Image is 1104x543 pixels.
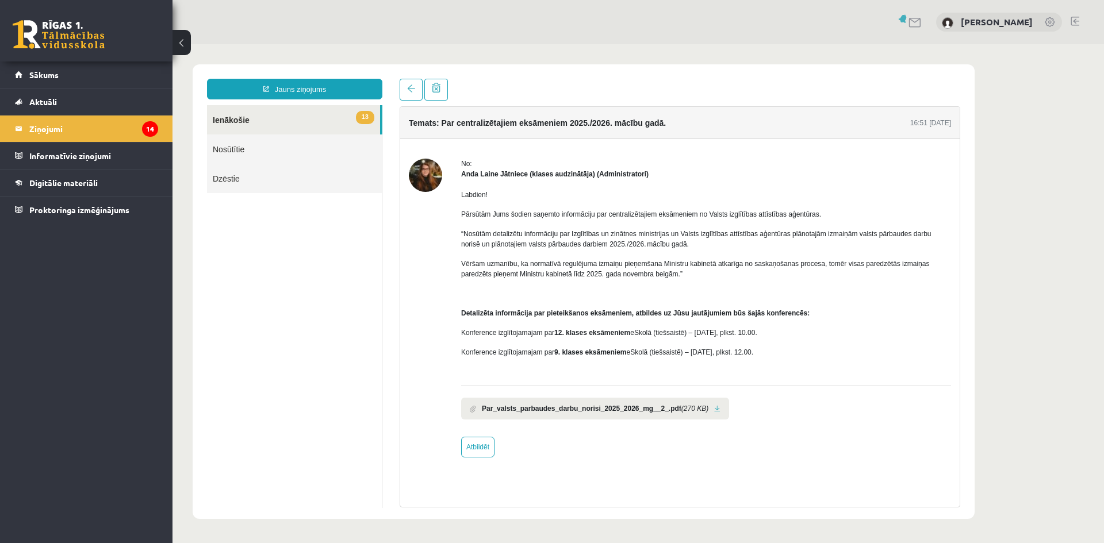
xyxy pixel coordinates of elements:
[29,205,129,215] span: Proktoringa izmēģinājums
[29,70,59,80] span: Sākums
[289,392,322,413] a: Atbildēt
[13,20,105,49] a: Rīgas 1. Tālmācības vidusskola
[289,166,649,174] span: Pārsūtām Jums šodien saņemto informāciju par centralizētajiem eksāmeniem no Valsts izglītības att...
[942,17,953,29] img: Gita Juškeviča
[142,121,158,137] i: 14
[15,115,158,142] a: Ziņojumi14
[29,143,158,169] legend: Informatīvie ziņojumi
[34,34,210,55] a: Jauns ziņojums
[29,178,98,188] span: Digitālie materiāli
[289,147,315,155] span: Labdien!
[34,90,209,120] a: Nosūtītie
[183,67,202,80] span: 13
[29,115,158,142] legend: Ziņojumi
[382,284,458,292] b: 12. klases eksāmeniem
[961,16,1033,28] a: [PERSON_NAME]
[509,359,536,369] i: (270 KB)
[289,186,759,204] span: “Nosūtām detalizētu informāciju par Izglītības un zinātnes ministrijas un Valsts izglītības attīs...
[15,197,158,223] a: Proktoringa izmēģinājums
[34,61,208,90] a: 13Ienākošie
[289,284,585,292] span: Konference izglītojamajam par eSkolā (tiešsaistē) – [DATE], plkst. 10.00.
[289,126,476,134] strong: Anda Laine Jātniece (klases audzinātāja) (Administratori)
[309,359,509,369] b: Par_valsts_parbaudes_darbu_norisi_2025_2026_mg__2_.pdf
[15,88,158,115] a: Aktuāli
[15,143,158,169] a: Informatīvie ziņojumi
[29,97,57,107] span: Aktuāli
[15,61,158,88] a: Sākums
[236,114,270,148] img: Anda Laine Jātniece (klases audzinātāja)
[289,304,581,312] span: Konference izglītojamajam par eSkolā (tiešsaistē) – [DATE], plkst. 12.00.
[382,304,454,312] b: 9. klases eksāmeniem
[289,215,757,234] span: Vēršam uzmanību, ka normatīvā regulējuma izmaiņu pieņemšana Ministru kabinetā atkarīga no saskaņo...
[15,170,158,196] a: Digitālie materiāli
[289,114,779,125] div: No:
[34,120,209,149] a: Dzēstie
[236,74,493,83] h4: Temats: Par centralizētajiem eksāmeniem 2025./2026. mācību gadā.
[738,74,779,84] div: 16:51 [DATE]
[289,265,637,273] strong: Detalizēta informācija par pieteikšanos eksāmeniem, atbildes uz Jūsu jautājumiem būs šajās konfer...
